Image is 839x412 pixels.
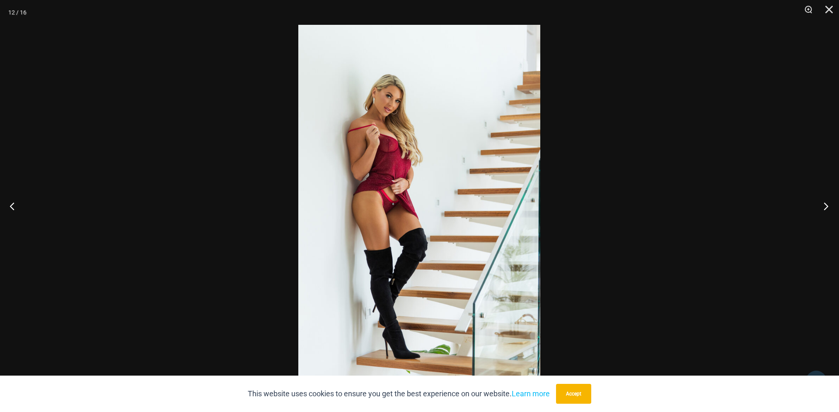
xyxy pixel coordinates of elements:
a: Learn more [512,389,550,398]
button: Accept [556,384,591,404]
p: This website uses cookies to ensure you get the best experience on our website. [248,388,550,400]
div: 12 / 16 [8,6,27,19]
img: Guilty Pleasures Red 1260 Slip 6045 Thong 04 [298,25,540,387]
button: Next [808,185,839,227]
